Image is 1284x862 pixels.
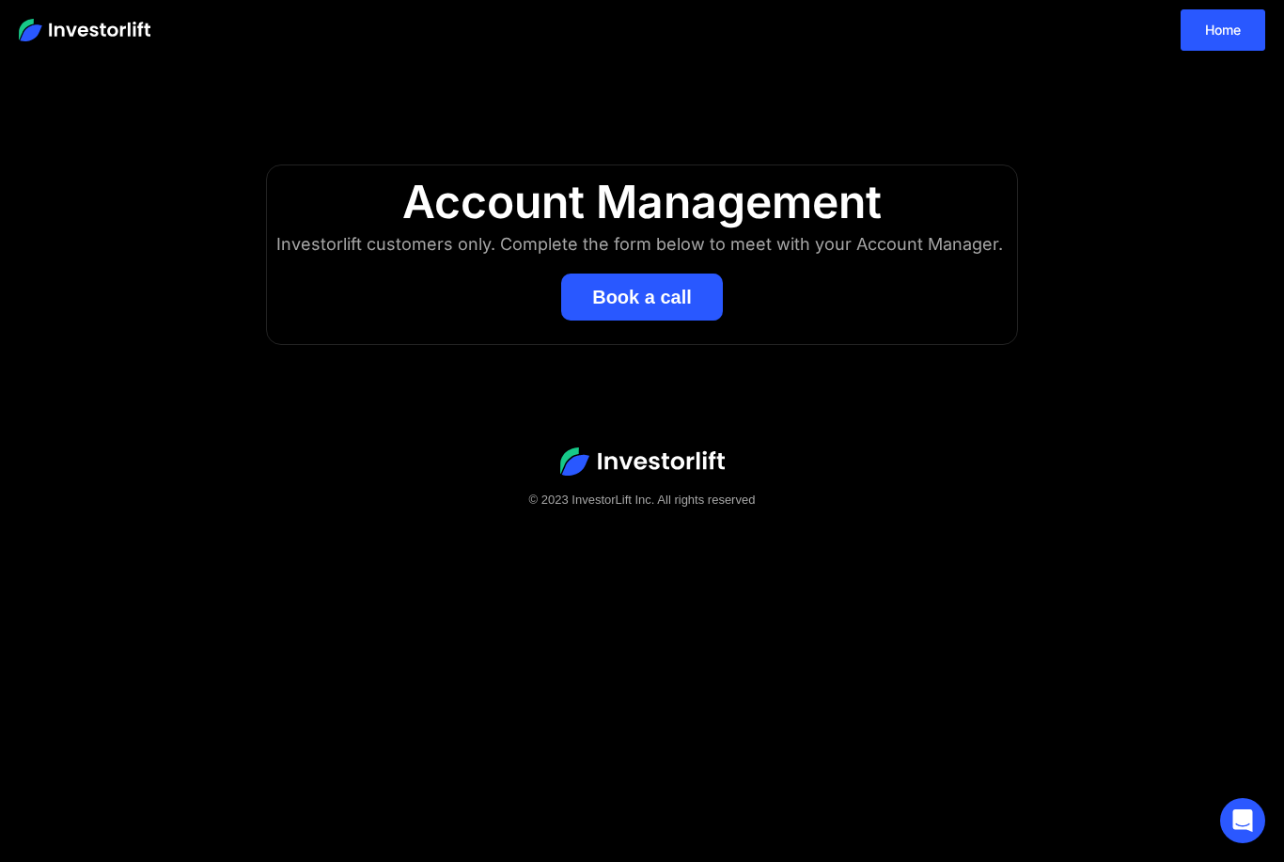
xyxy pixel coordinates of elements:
[1181,9,1265,51] a: Home
[276,229,1008,259] div: Investorlift customers only. Complete the form below to meet with your Account Manager.
[1220,798,1265,843] div: Open Intercom Messenger
[561,274,723,321] button: Book a call
[286,175,998,229] div: Account Management
[38,491,1246,509] div: © 2023 InvestorLift Inc. All rights reserved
